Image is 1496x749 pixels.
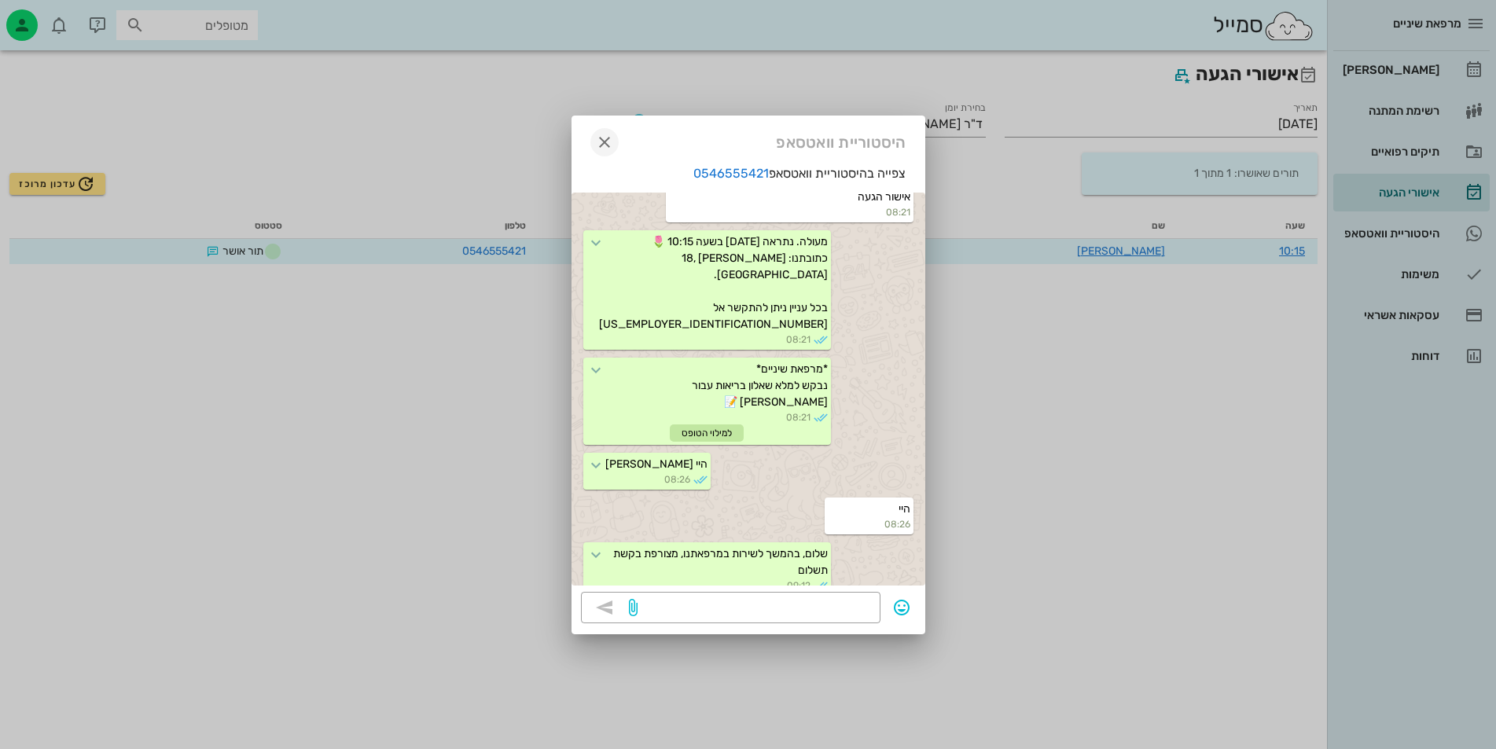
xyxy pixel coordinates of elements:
[572,164,925,183] p: צפייה בהיסטוריית וואטסאפ
[669,205,910,219] small: 08:21
[858,190,910,204] span: אישור הגעה
[670,424,744,442] div: למילוי הטופס
[605,457,708,471] span: היי [PERSON_NAME]
[786,410,810,424] span: 08:21
[611,547,828,577] span: שלום, בהמשך לשירות במרפאתנו, מצורפת בקשת תשלום
[828,517,910,531] small: 08:26
[664,472,690,486] span: 08:26
[572,116,925,164] div: היסטוריית וואטסאפ
[693,166,769,181] a: 0546555421
[787,578,810,593] span: 09:12
[786,332,810,347] span: 08:21
[689,362,828,409] span: *מרפאת שיניים* נבקש למלא שאלון בריאות עבור [PERSON_NAME] 📝
[899,502,910,516] span: היי
[599,235,828,331] span: מעולה. נתראה [DATE] בשעה 10:15 🌷 כתובתנו: [PERSON_NAME] 18, [GEOGRAPHIC_DATA]. בכל עניין ניתן להת...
